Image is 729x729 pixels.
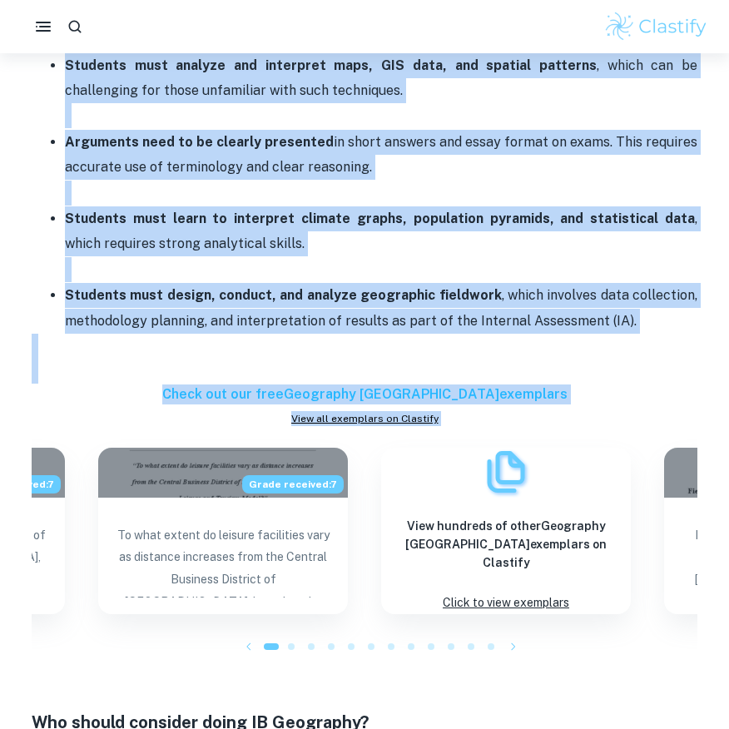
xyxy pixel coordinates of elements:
[32,384,697,404] h6: Check out our free Geography [GEOGRAPHIC_DATA] exemplars
[481,447,531,497] img: Exemplars
[65,287,502,303] strong: Students must design, conduct, and analyze geographic fieldwork
[98,448,348,614] a: Blog exemplar: To what extent do leisure facilities varGrade received:7To what extent do leisure ...
[65,283,697,334] p: , which involves data collection, methodology planning, and interpretation of results as part of ...
[65,57,597,73] strong: Students must analyze and interpret maps, GIS data, and spatial patterns
[65,211,695,226] strong: Students must learn to interpret climate graphs, population pyramids, and statistical data
[443,592,569,614] p: Click to view exemplars
[394,517,617,572] h6: View hundreds of other Geography [GEOGRAPHIC_DATA] exemplars on Clastify
[65,130,697,181] p: in short answers and essay format on exams. This requires accurate use of terminology and clear r...
[65,53,697,104] p: , which can be challenging for those unfamiliar with such techniques.
[65,134,334,150] strong: Arguments need to be clearly presented
[381,448,631,614] a: ExemplarsView hundreds of otherGeography [GEOGRAPHIC_DATA]exemplars on ClastifyClick to view exem...
[112,524,335,598] p: To what extent do leisure facilities vary as distance increases from the Central Business Distric...
[242,475,344,493] span: Grade received: 7
[603,10,709,43] img: Clastify logo
[32,411,697,426] a: View all exemplars on Clastify
[65,206,697,257] p: , which requires strong analytical skills.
